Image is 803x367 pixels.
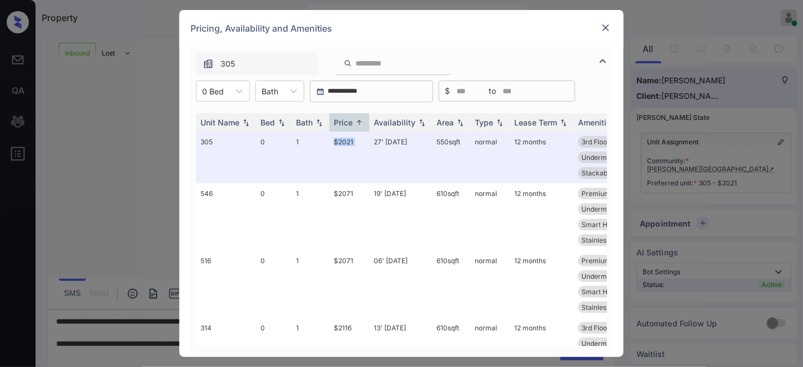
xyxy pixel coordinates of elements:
td: 0 [256,250,292,318]
div: Availability [374,118,415,127]
div: Unit Name [200,118,239,127]
span: 3rd Floor [581,324,610,332]
span: Undermount Sink [581,153,636,162]
span: Smart Home Lock [581,288,639,296]
td: 0 [256,183,292,250]
span: Undermount Sink [581,205,636,213]
div: Area [436,118,454,127]
img: icon-zuma [344,58,352,68]
td: 1 [292,183,329,250]
td: 305 [196,132,256,183]
td: $2071 [329,183,369,250]
span: Undermount Sink [581,339,636,348]
td: 19' [DATE] [369,183,432,250]
td: 516 [196,250,256,318]
td: normal [470,183,510,250]
td: $2021 [329,132,369,183]
img: icon-zuma [596,54,610,68]
td: 27' [DATE] [369,132,432,183]
td: normal [470,250,510,318]
div: Bath [296,118,313,127]
img: sorting [416,119,428,127]
div: Pricing, Availability and Amenities [179,10,624,47]
td: 0 [256,132,292,183]
span: Stainless Steel... [581,236,633,244]
div: Amenities [578,118,615,127]
td: $2071 [329,250,369,318]
td: 06' [DATE] [369,250,432,318]
div: Type [475,118,493,127]
img: icon-zuma [203,58,214,69]
img: sorting [494,119,505,127]
span: 3rd Floor [581,138,610,146]
div: Price [334,118,353,127]
td: 1 [292,132,329,183]
img: sorting [558,119,569,127]
span: Stackable washe... [581,169,640,177]
img: close [600,22,611,33]
span: Premium Vinyl F... [581,257,638,265]
span: Premium Vinyl F... [581,189,638,198]
span: Stainless Steel... [581,303,633,311]
img: sorting [240,119,252,127]
span: Smart Home Lock [581,220,639,229]
img: sorting [455,119,466,127]
td: 546 [196,183,256,250]
span: Undermount Sink [581,272,636,280]
div: Bed [260,118,275,127]
td: 550 sqft [432,132,470,183]
td: 610 sqft [432,183,470,250]
td: 12 months [510,183,574,250]
span: 305 [220,58,235,70]
img: sorting [354,118,365,127]
td: normal [470,132,510,183]
img: sorting [276,119,287,127]
td: 12 months [510,132,574,183]
td: 12 months [510,250,574,318]
span: to [489,85,496,97]
span: $ [445,85,450,97]
td: 1 [292,250,329,318]
img: sorting [314,119,325,127]
div: Lease Term [514,118,557,127]
td: 610 sqft [432,250,470,318]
